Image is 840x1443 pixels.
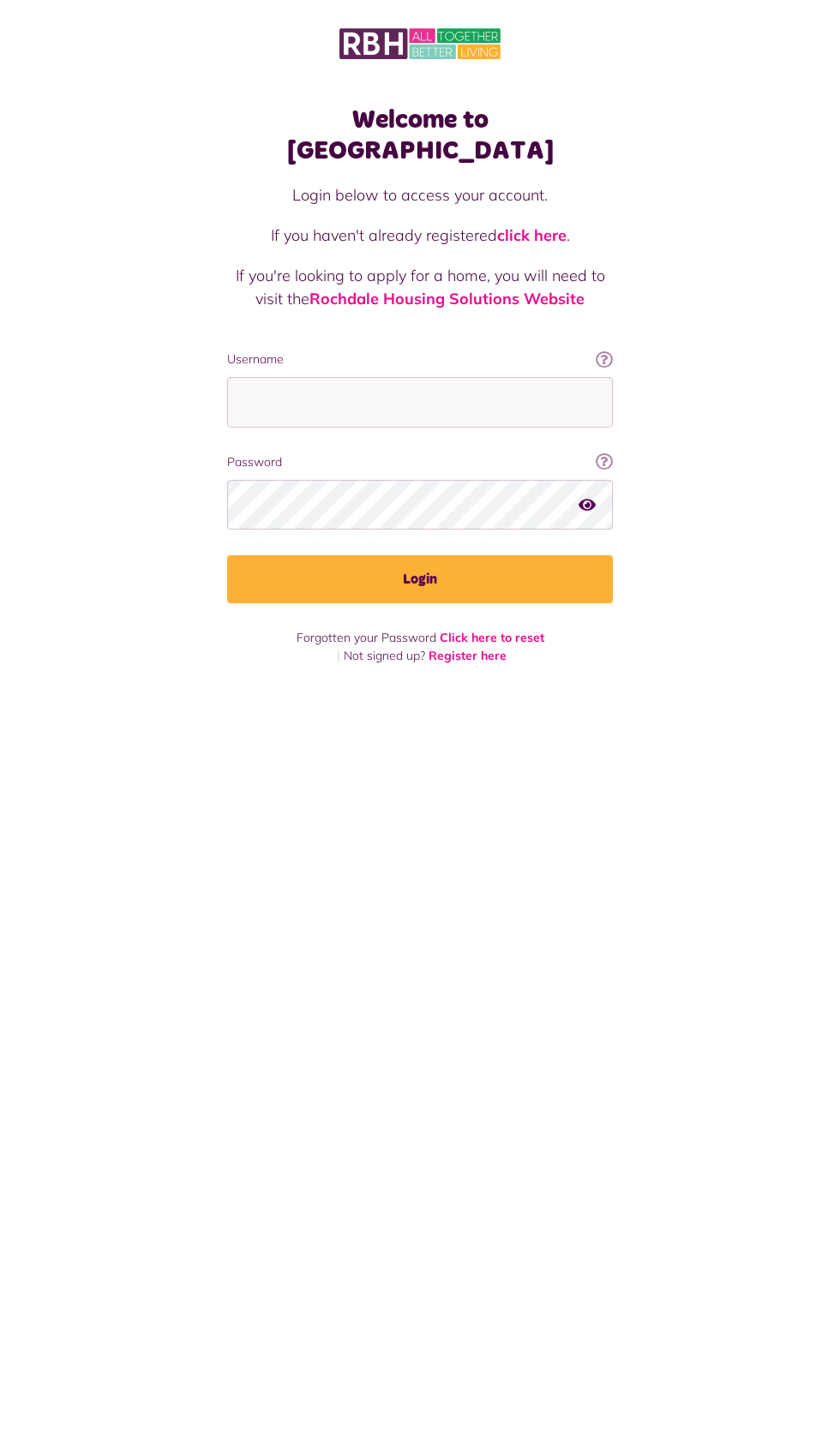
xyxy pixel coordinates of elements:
p: Login below to access your account. [227,183,613,207]
h1: Welcome to [GEOGRAPHIC_DATA] [227,105,613,166]
a: Rochdale Housing Solutions Website [309,289,585,308]
a: Register here [429,648,507,663]
span: Forgotten your Password [297,630,436,645]
span: Not signed up? [344,648,425,663]
button: Login [227,555,613,603]
label: Password [227,453,613,471]
a: click here [497,225,567,245]
img: MyRBH [339,26,501,62]
label: Username [227,350,613,368]
p: If you haven't already registered . [227,224,613,247]
p: If you're looking to apply for a home, you will need to visit the [227,264,613,310]
a: Click here to reset [440,630,544,645]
